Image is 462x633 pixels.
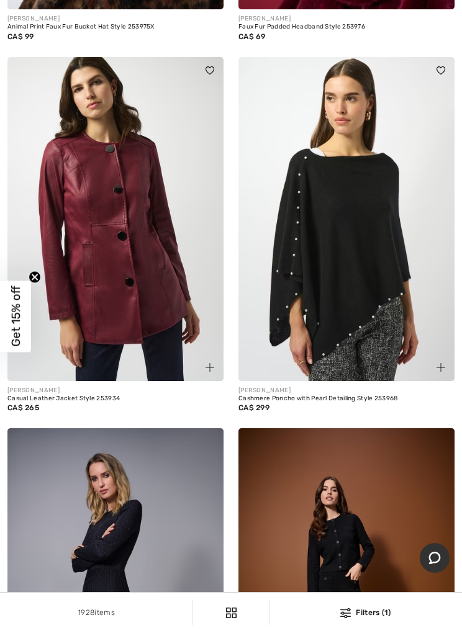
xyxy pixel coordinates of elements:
div: Filters (1) [277,607,455,618]
div: Cashmere Poncho with Pearl Detailing Style 253968 [238,395,455,403]
img: plus_v2.svg [437,363,445,372]
img: Filters [340,608,351,618]
span: CA$ 69 [238,32,266,41]
div: Animal Print Faux Fur Bucket Hat Style 253975X [7,24,224,31]
span: CA$ 299 [238,403,269,412]
div: Casual Leather Jacket Style 253934 [7,395,224,403]
img: Cashmere Poncho with Pearl Detailing Style 253968. Black [238,57,455,381]
div: [PERSON_NAME] [7,386,224,395]
span: Get 15% off [9,286,23,347]
img: plus_v2.svg [206,363,214,372]
span: 1928 [78,608,94,617]
div: [PERSON_NAME] [7,14,224,24]
iframe: Opens a widget where you can chat to one of our agents [420,543,450,574]
span: CA$ 265 [7,403,39,412]
div: Faux Fur Padded Headband Style 253976 [238,24,455,31]
div: [PERSON_NAME] [238,386,455,395]
img: Casual Leather Jacket Style 253934. Merlot [7,57,224,381]
span: CA$ 99 [7,32,34,41]
img: Filters [226,608,237,618]
div: [PERSON_NAME] [238,14,455,24]
button: Close teaser [29,271,41,284]
img: heart_black_full.svg [206,66,214,74]
img: heart_black_full.svg [437,66,445,74]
